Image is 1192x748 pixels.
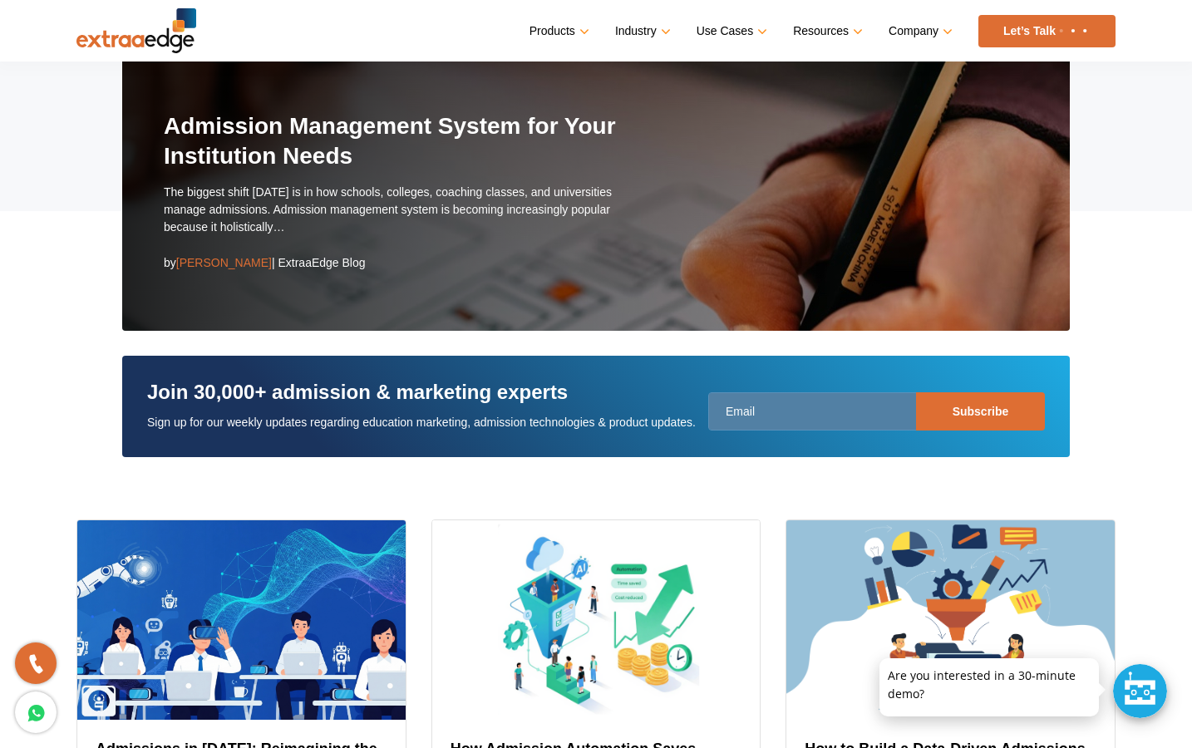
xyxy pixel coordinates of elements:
span: [PERSON_NAME] [176,256,272,269]
input: Subscribe [916,392,1045,431]
a: Resources [793,19,860,43]
p: The biggest shift [DATE] is in how schools, colleges, coaching classes, and universities manage a... [164,184,648,236]
a: Use Cases [697,19,764,43]
div: by | ExtraaEdge Blog [164,253,366,273]
a: Industry [615,19,667,43]
div: Chat [1113,664,1167,718]
a: Admission Management System for Your Institution Needs [164,113,616,169]
a: Let’s Talk [978,15,1116,47]
a: Products [530,19,586,43]
p: Sign up for our weekly updates regarding education marketing, admission technologies & product up... [147,412,696,432]
input: Email [708,392,1045,431]
a: Company [889,19,949,43]
h3: Join 30,000+ admission & marketing experts [147,381,696,413]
